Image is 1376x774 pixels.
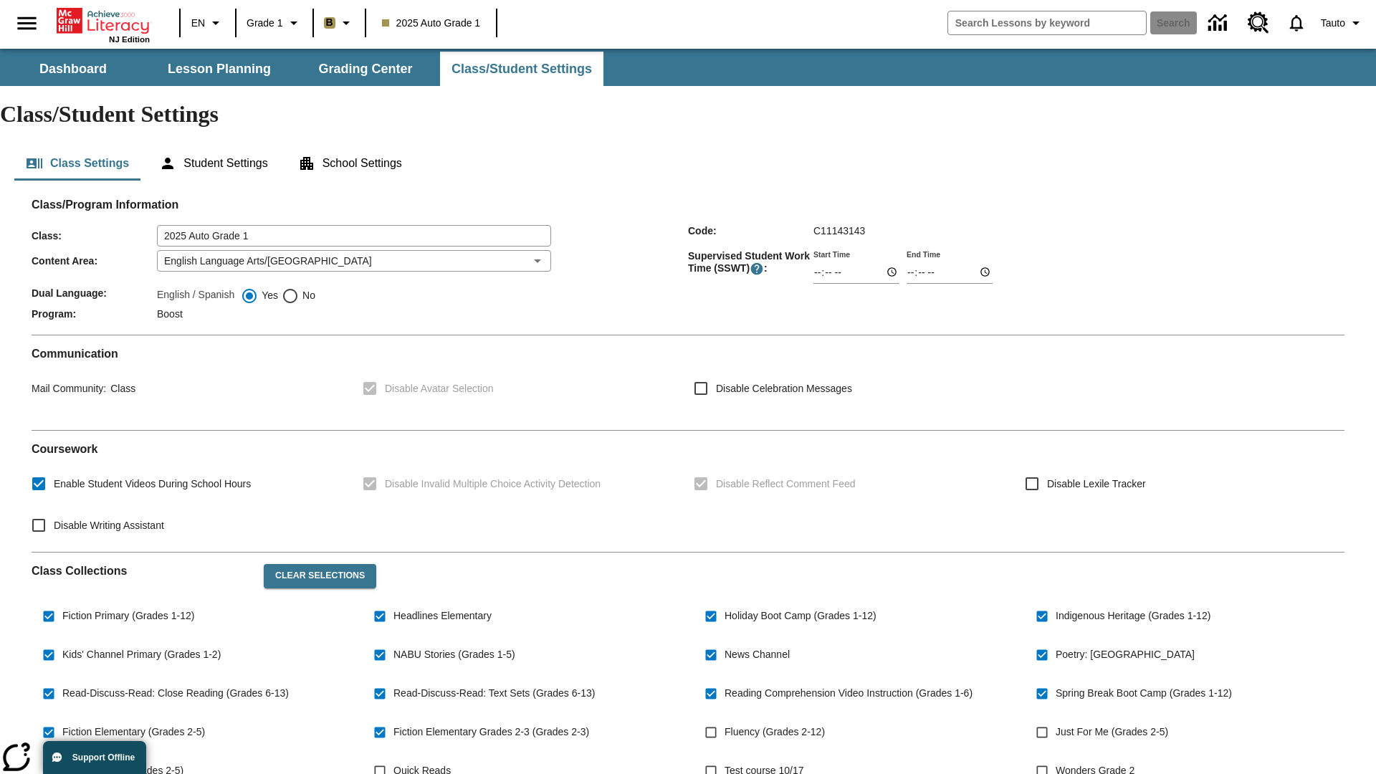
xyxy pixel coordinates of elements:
[148,146,279,181] button: Student Settings
[62,686,289,701] span: Read-Discuss-Read: Close Reading (Grades 6-13)
[1056,725,1168,740] span: Just For Me (Grades 2-5)
[393,686,595,701] span: Read-Discuss-Read: Text Sets (Grades 6-13)
[106,383,135,394] span: Class
[1315,10,1370,36] button: Profile/Settings
[299,288,315,303] span: No
[57,6,150,35] a: Home
[318,10,360,36] button: Boost Class color is light brown. Change class color
[62,647,221,662] span: Kids' Channel Primary (Grades 1-2)
[451,61,592,77] span: Class/Student Settings
[1056,608,1210,623] span: Indigenous Heritage (Grades 1-12)
[294,52,437,86] button: Grading Center
[57,5,150,44] div: Home
[32,198,1344,211] h2: Class/Program Information
[725,608,876,623] span: Holiday Boot Camp (Grades 1-12)
[382,16,481,31] span: 2025 Auto Grade 1
[43,741,146,774] button: Support Offline
[14,146,1362,181] div: Class/Student Settings
[168,61,271,77] span: Lesson Planning
[688,225,813,236] span: Code :
[716,477,856,492] span: Disable Reflect Comment Feed
[157,287,234,305] label: English / Spanish
[725,686,973,701] span: Reading Comprehension Video Instruction (Grades 1-6)
[62,725,205,740] span: Fiction Elementary (Grades 2-5)
[32,564,252,578] h2: Class Collections
[109,35,150,44] span: NJ Edition
[32,442,1344,540] div: Coursework
[393,608,492,623] span: Headlines Elementary
[32,347,1344,419] div: Communication
[393,647,515,662] span: NABU Stories (Grades 1-5)
[716,381,852,396] span: Disable Celebration Messages
[32,442,1344,456] h2: Course work
[1,52,145,86] button: Dashboard
[318,61,412,77] span: Grading Center
[948,11,1146,34] input: search field
[54,477,251,492] span: Enable Student Videos During School Hours
[440,52,603,86] button: Class/Student Settings
[32,287,157,299] span: Dual Language :
[264,564,376,588] button: Clear Selections
[39,61,107,77] span: Dashboard
[1047,477,1146,492] span: Disable Lexile Tracker
[688,250,813,276] span: Supervised Student Work Time (SSWT) :
[393,725,589,740] span: Fiction Elementary Grades 2-3 (Grades 2-3)
[385,477,601,492] span: Disable Invalid Multiple Choice Activity Detection
[1056,647,1195,662] span: Poetry: [GEOGRAPHIC_DATA]
[1200,4,1239,43] a: Data Center
[750,262,764,276] button: Supervised Student Work Time is the timeframe when students can take LevelSet and when lessons ar...
[241,10,308,36] button: Grade: Grade 1, Select a grade
[148,52,291,86] button: Lesson Planning
[157,308,183,320] span: Boost
[72,752,135,763] span: Support Offline
[32,383,106,394] span: Mail Community :
[1056,686,1232,701] span: Spring Break Boot Camp (Grades 1-12)
[191,16,205,31] span: EN
[813,249,850,259] label: Start Time
[907,249,940,259] label: End Time
[725,725,825,740] span: Fluency (Grades 2-12)
[813,225,865,236] span: C11143143
[725,647,790,662] span: News Channel
[247,16,283,31] span: Grade 1
[1321,16,1345,31] span: Tauto
[1278,4,1315,42] a: Notifications
[287,146,414,181] button: School Settings
[62,608,194,623] span: Fiction Primary (Grades 1-12)
[258,288,278,303] span: Yes
[157,225,551,247] input: Class
[32,212,1344,323] div: Class/Program Information
[385,381,494,396] span: Disable Avatar Selection
[185,10,231,36] button: Language: EN, Select a language
[32,308,157,320] span: Program :
[6,2,48,44] button: Open side menu
[54,518,164,533] span: Disable Writing Assistant
[1239,4,1278,42] a: Resource Center, Will open in new tab
[32,230,157,242] span: Class :
[14,146,140,181] button: Class Settings
[32,255,157,267] span: Content Area :
[32,347,1344,360] h2: Communication
[157,250,551,272] div: English Language Arts/[GEOGRAPHIC_DATA]
[326,14,333,32] span: B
